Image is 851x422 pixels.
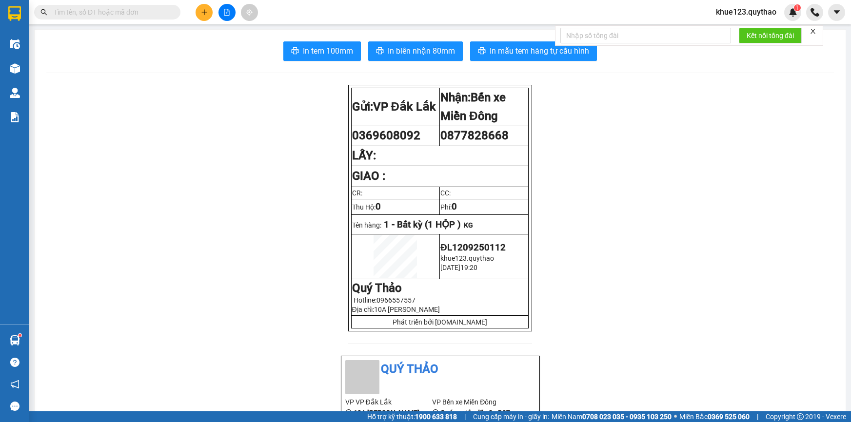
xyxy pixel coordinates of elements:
span: printer [478,47,486,56]
span: 19:20 [460,264,477,271]
strong: Nhận: [440,91,506,123]
span: environment [345,409,352,416]
span: notification [10,380,20,389]
span: question-circle [10,358,20,367]
span: Hotline: [354,296,416,304]
img: warehouse-icon [10,335,20,345]
span: environment [432,409,439,416]
strong: 1900 633 818 [415,413,457,421]
span: 10A [PERSON_NAME] [374,306,440,313]
img: warehouse-icon [10,39,20,49]
span: [DATE] [440,264,460,271]
span: 0 [452,201,457,212]
span: ĐL1209250112 [440,242,505,253]
p: Tên hàng: [352,219,528,230]
span: KG [464,221,473,229]
span: printer [291,47,299,56]
span: aim [246,9,253,16]
span: Miền Bắc [679,411,750,422]
img: logo-vxr [8,6,21,21]
strong: Gửi: [352,100,436,114]
span: 0369608092 [352,129,420,142]
strong: Quý Thảo [352,281,402,295]
button: Kết nối tổng đài [739,28,802,43]
span: Địa chỉ: [352,306,440,313]
strong: GIAO : [352,169,385,183]
span: close [810,28,816,35]
span: 0 [376,201,381,212]
span: VP Đắk Lắk [373,100,436,114]
span: 0966557557 [376,296,416,304]
strong: 0369 525 060 [708,413,750,421]
input: Nhập số tổng đài [560,28,731,43]
img: phone-icon [811,8,819,17]
button: caret-down [828,4,845,21]
button: plus [196,4,213,21]
span: Cung cấp máy in - giấy in: [473,411,549,422]
span: khue123.quythao [708,6,784,18]
span: printer [376,47,384,56]
span: Kết nối tổng đài [747,30,794,41]
img: warehouse-icon [10,88,20,98]
span: search [40,9,47,16]
strong: LẤY: [352,149,376,162]
sup: 1 [794,4,801,11]
img: solution-icon [10,112,20,122]
button: aim [241,4,258,21]
span: In biên nhận 80mm [388,45,455,57]
span: message [10,402,20,411]
li: Quý Thảo [345,360,535,379]
span: Hỗ trợ kỹ thuật: [367,411,457,422]
strong: 0708 023 035 - 0935 103 250 [582,413,672,421]
sup: 1 [19,334,21,337]
span: In tem 100mm [303,45,353,57]
span: | [464,411,466,422]
button: printerIn biên nhận 80mm [368,41,463,61]
span: plus [201,9,208,16]
input: Tìm tên, số ĐT hoặc mã đơn [54,7,169,18]
span: 0877828668 [440,129,509,142]
td: Thu Hộ: [351,199,440,214]
span: caret-down [832,8,841,17]
img: warehouse-icon [10,63,20,74]
button: printerIn tem 100mm [283,41,361,61]
li: VP Bến xe Miền Đông [432,397,519,407]
li: VP VP Đắk Lắk [345,397,433,407]
span: Miền Nam [552,411,672,422]
td: Phí: [440,199,529,214]
span: copyright [797,413,804,420]
span: In mẫu tem hàng tự cấu hình [490,45,589,57]
span: | [757,411,758,422]
span: file-add [223,9,230,16]
td: Phát triển bởi [DOMAIN_NAME] [351,316,528,328]
span: 1 [795,4,799,11]
td: CR: [351,187,440,199]
span: 1 - Bất kỳ (1 HỘP ) [384,219,461,230]
button: file-add [218,4,236,21]
span: khue123.quythao [440,254,494,262]
span: ⚪️ [674,415,677,419]
button: printerIn mẫu tem hàng tự cấu hình [470,41,597,61]
img: icon-new-feature [789,8,797,17]
td: CC: [440,187,529,199]
span: Bến xe Miền Đông [440,91,506,123]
